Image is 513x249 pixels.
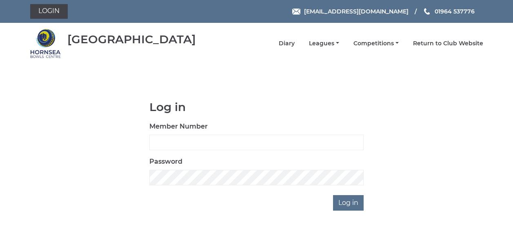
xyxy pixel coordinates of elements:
[149,157,182,167] label: Password
[279,40,295,47] a: Diary
[333,195,364,211] input: Log in
[149,101,364,113] h1: Log in
[309,40,339,47] a: Leagues
[292,7,409,16] a: Email [EMAIL_ADDRESS][DOMAIN_NAME]
[149,122,208,131] label: Member Number
[30,4,68,19] a: Login
[413,40,483,47] a: Return to Club Website
[292,9,300,15] img: Email
[30,28,61,59] img: Hornsea Bowls Centre
[435,8,475,15] span: 01964 537776
[423,7,475,16] a: Phone us 01964 537776
[353,40,399,47] a: Competitions
[424,8,430,15] img: Phone us
[67,33,196,46] div: [GEOGRAPHIC_DATA]
[304,8,409,15] span: [EMAIL_ADDRESS][DOMAIN_NAME]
